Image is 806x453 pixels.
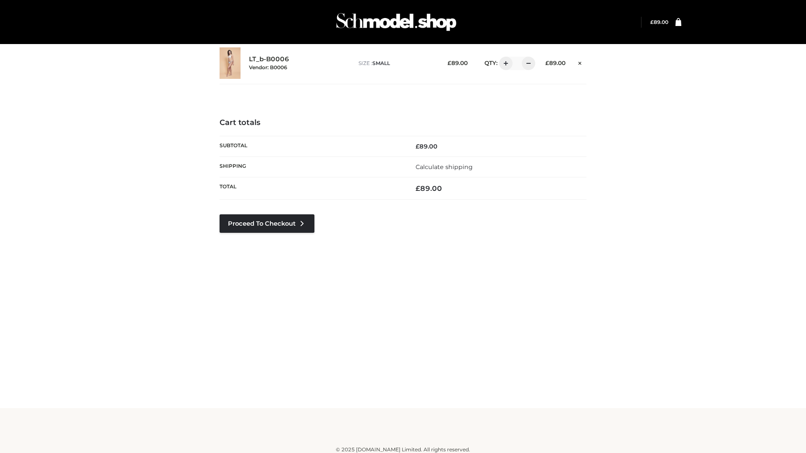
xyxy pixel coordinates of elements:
bdi: 89.00 [545,60,565,66]
a: Proceed to Checkout [220,214,314,233]
bdi: 89.00 [650,19,668,25]
th: Subtotal [220,136,403,156]
a: Calculate shipping [416,163,473,171]
span: £ [416,184,420,193]
th: Shipping [220,156,403,177]
span: £ [447,60,451,66]
a: LT_b-B0006 [249,55,289,63]
span: SMALL [372,60,390,66]
span: £ [545,60,549,66]
span: £ [650,19,654,25]
p: size : [359,60,434,67]
h4: Cart totals [220,118,586,128]
th: Total [220,177,403,200]
bdi: 89.00 [447,60,468,66]
span: £ [416,143,419,150]
div: QTY: [476,57,532,70]
a: £89.00 [650,19,668,25]
small: Vendor: B0006 [249,64,287,70]
bdi: 89.00 [416,143,437,150]
img: Schmodel Admin 964 [333,5,459,39]
img: LT_b-B0006 - SMALL [220,47,241,79]
a: Remove this item [574,57,586,68]
bdi: 89.00 [416,184,442,193]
